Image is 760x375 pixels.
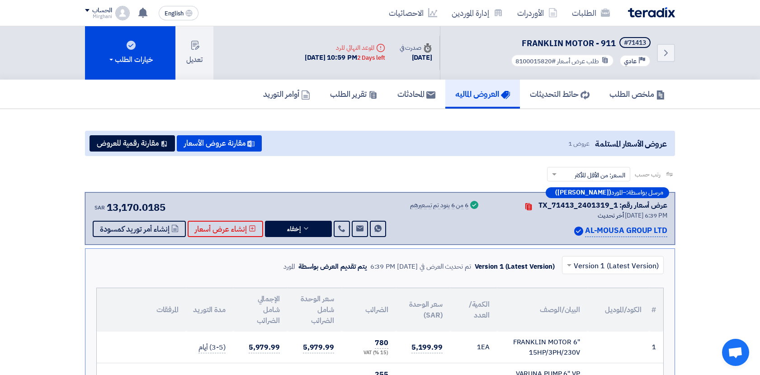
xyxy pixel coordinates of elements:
div: #71413 [624,40,646,46]
th: سعر الوحدة شامل الضرائب [287,288,341,332]
span: عروض الأسعار المستلمة [595,138,667,150]
div: الموعد النهائي للرد [305,43,385,52]
button: إنشاء أمر توريد كمسودة [93,221,186,237]
span: FRANKLIN MOTOR - 911 [522,37,616,49]
span: English [165,10,184,17]
div: يتم تقديم العرض بواسطة [298,261,367,272]
div: FRANKLIN MOTOR 6" 15HP/3PH/230V [504,337,580,357]
span: [DATE] 6:39 PM [625,211,667,220]
b: ([PERSON_NAME]) [555,190,611,196]
button: إنشاء عرض أسعار [188,221,263,237]
th: الإجمالي شامل الضرائب [233,288,287,332]
span: 5,979.99 [249,342,280,353]
div: Version 1 (Latest Version) [475,261,555,272]
span: المورد [611,190,623,196]
a: تقرير الطلب [320,80,387,109]
button: إخفاء [265,221,332,237]
span: طلب عرض أسعار [557,57,599,66]
span: إنشاء أمر توريد كمسودة [100,226,170,233]
button: تعديل [175,26,213,80]
a: الاحصائيات [382,2,444,24]
th: # [649,288,663,332]
button: مقارنة عروض الأسعار [177,135,262,152]
th: البيان/الوصف [497,288,587,332]
span: 5,199.99 [411,342,443,353]
div: Mirghani [85,14,112,19]
button: مقارنة رقمية للعروض [90,135,175,152]
div: – [546,187,669,198]
div: 2 Days left [357,53,385,62]
span: SAR [94,204,105,212]
div: [DATE] 10:59 PM [305,52,385,63]
div: صدرت في [400,43,432,52]
div: عرض أسعار رقم: TX_71413_2401319_1 [538,200,667,211]
div: الحساب [92,7,112,14]
div: Open chat [722,339,749,366]
span: 5,979.99 [303,342,334,353]
h5: تقرير الطلب [330,89,378,99]
a: ملخص الطلب [600,80,675,109]
h5: العروض الماليه [455,89,510,99]
a: الأوردرات [510,2,565,24]
a: المحادثات [387,80,445,109]
span: رتب حسب [635,170,661,179]
a: حائط التحديثات [520,80,600,109]
span: إخفاء [287,226,301,233]
th: الضرائب [341,288,396,332]
p: AL-MOUSA GROUP LTD [585,225,667,237]
div: المورد [283,261,295,272]
span: #8100015820 [515,57,556,66]
h5: أوامر التوريد [263,89,310,99]
td: 1 [649,332,663,363]
img: Teradix logo [628,7,675,18]
a: الطلبات [565,2,617,24]
span: عروض 1 [568,139,589,148]
button: English [159,6,198,20]
h5: حائط التحديثات [530,89,590,99]
span: السعر: من الأقل للأكثر [575,171,625,180]
span: 1 [477,342,481,352]
th: سعر الوحدة (SAR) [396,288,450,332]
th: مدة التوريد [186,288,233,332]
span: عادي [624,57,637,66]
a: إدارة الموردين [444,2,510,24]
h5: المحادثات [397,89,435,99]
th: الكود/الموديل [587,288,649,332]
div: [DATE] [400,52,432,63]
th: المرفقات [97,288,186,332]
div: 6 من 6 بنود تم تسعيرهم [410,202,468,209]
a: العروض الماليه [445,80,520,109]
img: Verified Account [574,227,583,236]
div: خيارات الطلب [108,54,153,65]
th: الكمية/العدد [450,288,497,332]
span: أخر تحديث [598,211,623,220]
span: 780 [375,337,388,349]
h5: FRANKLIN MOTOR - 911 [509,37,652,50]
span: مرسل بواسطة: [626,190,663,196]
a: أوامر التوريد [253,80,320,109]
div: تم تحديث العرض في [DATE] 6:39 PM [370,261,471,272]
button: خيارات الطلب [85,26,175,80]
div: (15 %) VAT [349,349,388,357]
span: إنشاء عرض أسعار [195,226,247,233]
td: EA [450,332,497,363]
h5: ملخص الطلب [609,89,665,99]
span: 13,170.0185 [107,200,165,215]
img: profile_test.png [115,6,130,20]
span: (3-5) أيام [198,342,226,353]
